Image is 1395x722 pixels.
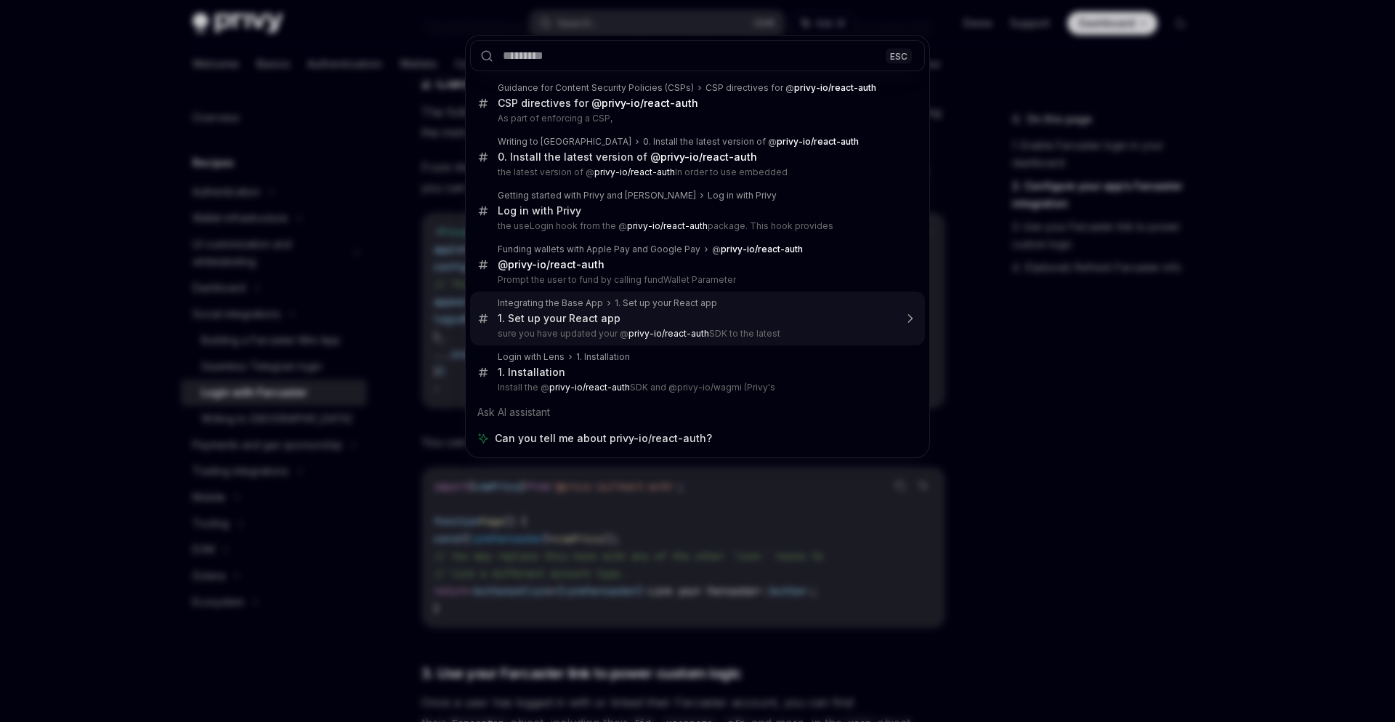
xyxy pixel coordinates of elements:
[495,431,712,446] span: Can you tell me about privy-io/react-auth?
[498,113,894,124] p: As part of enforcing a CSP,
[498,328,894,340] p: sure you have updated your @ SDK to the latest
[660,151,757,163] b: privy-io/react-auth
[498,312,620,325] div: 1. Set up your React app
[627,220,708,231] b: privy-io/react-auth
[470,399,925,425] div: Ask AI assistant
[498,151,757,164] div: 0. Install the latest version of @
[628,328,709,339] b: privy-io/react-auth
[498,382,894,393] p: Install the @ SDK and @privy-io/wagmi (Privy's
[576,351,630,363] div: 1. Installation
[886,48,912,63] div: ESC
[708,190,777,201] div: Log in with Privy
[643,136,859,148] div: 0. Install the latest version of @
[498,204,581,217] div: Log in with Privy
[498,220,894,232] p: the useLogin hook from the @ package. This hook provides
[498,297,603,309] div: Integrating the Base App
[498,351,565,363] div: Login with Lens
[705,82,876,94] div: CSP directives for @
[498,366,565,379] div: 1. Installation
[777,136,859,147] b: privy-io/react-auth
[498,97,698,110] div: CSP directives for @
[721,244,803,254] b: privy-io/react-auth
[602,97,698,109] b: privy-io/react-auth
[794,82,876,93] b: privy-io/react-auth
[498,82,694,94] div: Guidance for Content Security Policies (CSPs)
[712,244,803,255] div: @
[594,167,675,177] b: privy-io/react-auth
[615,297,717,309] div: 1. Set up your React app
[498,258,604,271] div: @
[508,258,604,270] b: privy-io/react-auth
[498,136,631,148] div: Writing to [GEOGRAPHIC_DATA]
[498,244,700,255] div: Funding wallets with Apple Pay and Google Pay
[549,382,630,393] b: privy-io/react-auth
[498,167,894,178] p: the latest version of @ In order to use embedded
[498,274,894,286] p: Prompt the user to fund by calling fundWallet Parameter
[498,190,696,201] div: Getting started with Privy and [PERSON_NAME]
